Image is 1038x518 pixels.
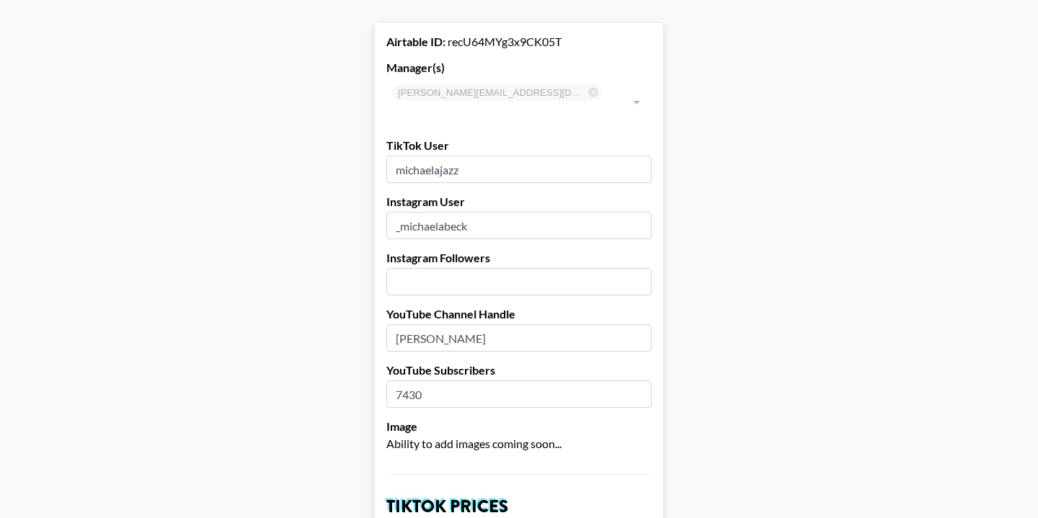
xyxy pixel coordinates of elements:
h2: TikTok Prices [386,498,652,515]
label: Manager(s) [386,61,652,75]
div: recU64MYg3x9CK05T [386,35,652,49]
label: YouTube Subscribers [386,363,652,378]
span: Ability to add images coming soon... [386,437,562,450]
label: Image [386,419,652,434]
strong: Airtable ID: [386,35,445,48]
label: Instagram Followers [386,251,652,265]
label: Instagram User [386,195,652,209]
label: YouTube Channel Handle [386,307,652,321]
label: TikTok User [386,138,652,153]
